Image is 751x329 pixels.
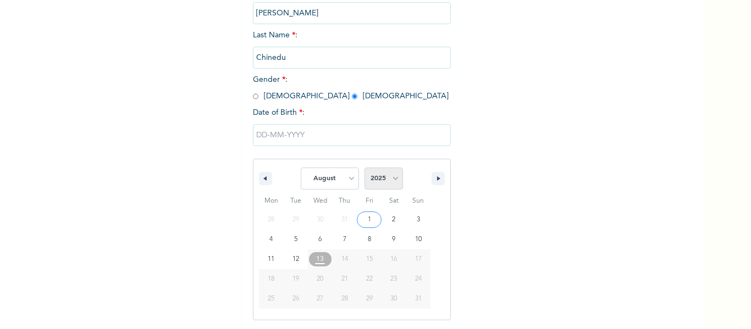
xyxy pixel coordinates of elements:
[357,289,382,309] button: 29
[317,269,323,289] span: 20
[284,230,308,249] button: 5
[382,249,406,269] button: 16
[259,269,284,289] button: 18
[390,289,397,309] span: 30
[317,289,323,309] span: 27
[357,210,382,230] button: 1
[333,249,357,269] button: 14
[382,269,406,289] button: 23
[269,230,273,249] span: 4
[406,230,430,249] button: 10
[308,269,333,289] button: 20
[333,230,357,249] button: 7
[259,289,284,309] button: 25
[259,249,284,269] button: 11
[382,289,406,309] button: 30
[357,192,382,210] span: Fri
[382,230,406,249] button: 9
[415,289,422,309] span: 31
[357,269,382,289] button: 22
[341,289,348,309] span: 28
[316,249,324,269] span: 13
[268,289,274,309] span: 25
[390,249,397,269] span: 16
[284,289,308,309] button: 26
[392,230,395,249] span: 9
[284,249,308,269] button: 12
[318,230,322,249] span: 6
[343,230,346,249] span: 7
[284,269,308,289] button: 19
[292,269,299,289] span: 19
[253,76,449,100] span: Gender : [DEMOGRAPHIC_DATA] [DEMOGRAPHIC_DATA]
[415,249,422,269] span: 17
[382,192,406,210] span: Sat
[284,192,308,210] span: Tue
[415,230,422,249] span: 10
[406,289,430,309] button: 31
[382,210,406,230] button: 2
[308,289,333,309] button: 27
[253,2,451,24] input: Enter your first name
[417,210,420,230] span: 3
[366,289,373,309] span: 29
[406,192,430,210] span: Sun
[368,210,371,230] span: 1
[341,269,348,289] span: 21
[253,107,305,119] span: Date of Birth :
[406,249,430,269] button: 17
[368,230,371,249] span: 8
[294,230,297,249] span: 5
[341,249,348,269] span: 14
[357,249,382,269] button: 15
[406,210,430,230] button: 3
[390,269,397,289] span: 23
[292,249,299,269] span: 12
[333,192,357,210] span: Thu
[253,124,451,146] input: DD-MM-YYYY
[308,249,333,269] button: 13
[366,269,373,289] span: 22
[292,289,299,309] span: 26
[333,289,357,309] button: 28
[366,249,373,269] span: 15
[259,230,284,249] button: 4
[415,269,422,289] span: 24
[308,230,333,249] button: 6
[406,269,430,289] button: 24
[357,230,382,249] button: 8
[333,269,357,289] button: 21
[253,31,451,62] span: Last Name :
[268,249,274,269] span: 11
[253,47,451,69] input: Enter your last name
[392,210,395,230] span: 2
[268,269,274,289] span: 18
[308,192,333,210] span: Wed
[259,192,284,210] span: Mon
